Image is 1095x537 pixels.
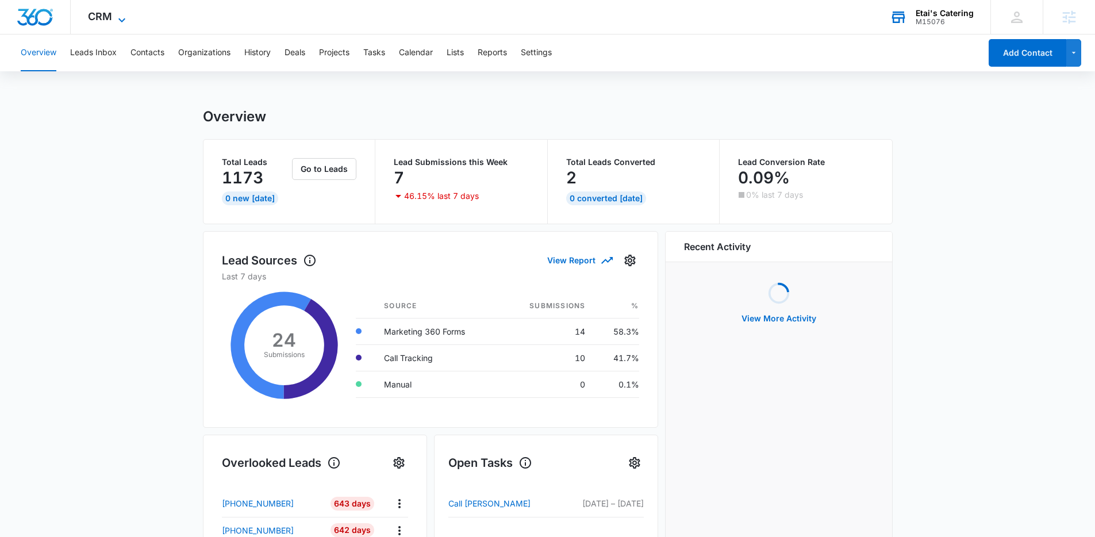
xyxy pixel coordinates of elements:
[404,192,479,200] p: 46.15% last 7 days
[222,168,263,187] p: 1173
[222,158,290,166] p: Total Leads
[222,252,317,269] h1: Lead Sources
[625,454,644,472] button: Settings
[375,344,501,371] td: Call Tracking
[501,294,594,319] th: Submissions
[989,39,1066,67] button: Add Contact
[21,34,56,71] button: Overview
[447,34,464,71] button: Lists
[178,34,230,71] button: Organizations
[363,34,385,71] button: Tasks
[88,10,112,22] span: CRM
[399,34,433,71] button: Calendar
[594,318,639,344] td: 58.3%
[375,371,501,397] td: Manual
[222,524,322,536] a: [PHONE_NUMBER]
[285,34,305,71] button: Deals
[730,305,828,332] button: View More Activity
[521,34,552,71] button: Settings
[203,108,266,125] h1: Overview
[375,294,501,319] th: Source
[501,318,594,344] td: 14
[130,34,164,71] button: Contacts
[916,18,974,26] div: account id
[375,318,501,344] td: Marketing 360 Forms
[390,454,408,472] button: Settings
[222,454,341,471] h1: Overlooked Leads
[331,497,374,511] div: 643 Days
[448,497,560,511] a: Call [PERSON_NAME]
[621,251,639,270] button: Settings
[292,158,356,180] button: Go to Leads
[292,164,356,174] a: Go to Leads
[478,34,507,71] button: Reports
[394,168,404,187] p: 7
[566,168,577,187] p: 2
[746,191,803,199] p: 0% last 7 days
[501,371,594,397] td: 0
[916,9,974,18] div: account name
[547,250,612,270] button: View Report
[222,524,294,536] p: [PHONE_NUMBER]
[331,523,374,537] div: 642 Days
[738,158,874,166] p: Lead Conversion Rate
[501,344,594,371] td: 10
[566,191,646,205] div: 0 Converted [DATE]
[566,158,701,166] p: Total Leads Converted
[222,270,639,282] p: Last 7 days
[448,454,532,471] h1: Open Tasks
[594,294,639,319] th: %
[222,191,278,205] div: 0 New [DATE]
[390,494,408,512] button: Actions
[222,497,322,509] a: [PHONE_NUMBER]
[244,34,271,71] button: History
[594,371,639,397] td: 0.1%
[70,34,117,71] button: Leads Inbox
[319,34,349,71] button: Projects
[560,497,644,509] p: [DATE] – [DATE]
[222,497,294,509] p: [PHONE_NUMBER]
[684,240,751,254] h6: Recent Activity
[394,158,529,166] p: Lead Submissions this Week
[594,344,639,371] td: 41.7%
[738,168,790,187] p: 0.09%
